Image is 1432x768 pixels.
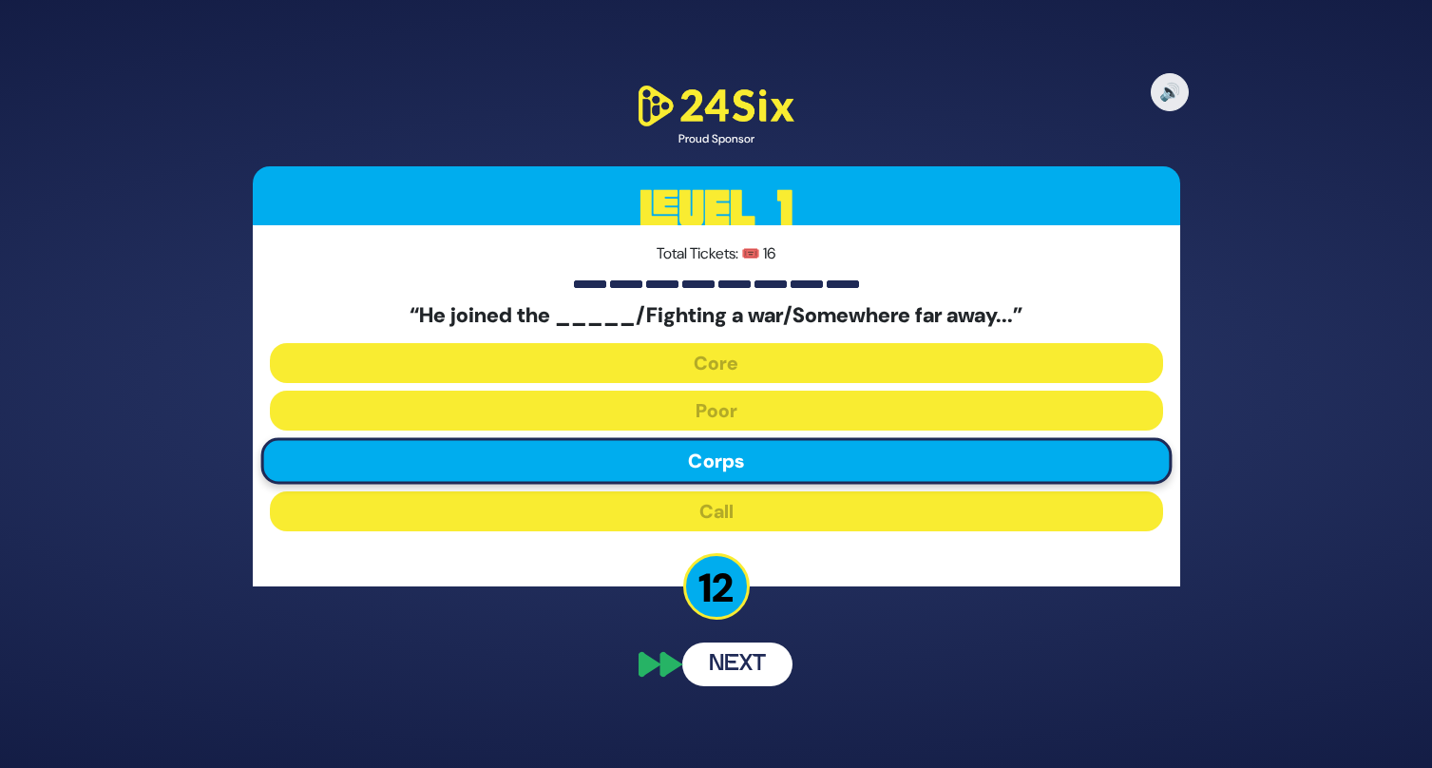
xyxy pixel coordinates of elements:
button: Poor [270,391,1163,431]
img: 24Six [631,82,802,130]
h5: “He joined the _____/Fighting a war/Somewhere far away...” [270,303,1163,328]
button: Call [270,491,1163,531]
h3: Level 1 [253,166,1180,252]
button: 🔊 [1151,73,1189,111]
div: Proud Sponsor [631,130,802,147]
button: Next [682,643,792,686]
p: Total Tickets: 🎟️ 16 [270,242,1163,265]
p: 12 [683,553,750,620]
button: Core [270,343,1163,383]
button: Corps [260,438,1172,485]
